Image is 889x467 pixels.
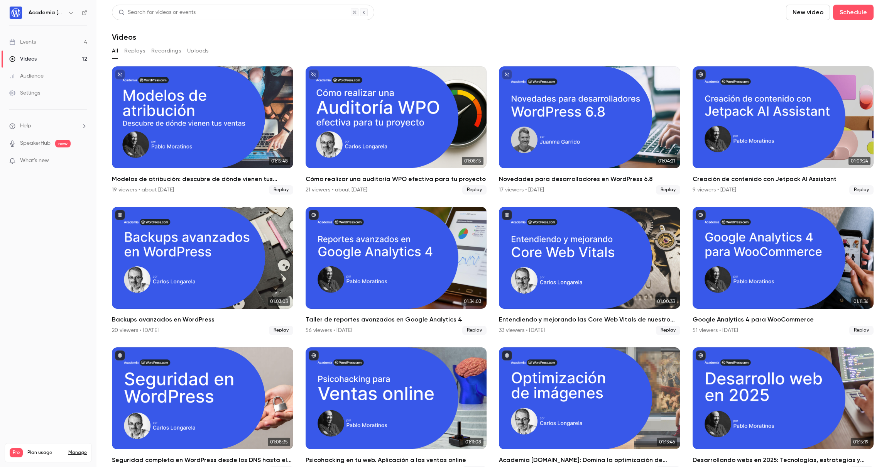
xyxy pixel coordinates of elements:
span: 01:15:48 [269,157,290,165]
span: 01:03:03 [268,297,290,306]
button: Recordings [151,45,181,57]
div: Audience [9,72,44,80]
button: published [309,350,319,360]
button: published [696,69,706,80]
li: Creación de contenido con Jetpack AI Assistant [693,66,874,195]
span: 01:11:08 [463,438,483,446]
span: Help [20,122,31,130]
span: 01:15:19 [851,438,870,446]
li: Taller de reportes avanzados en Google Analytics 4 [306,207,487,335]
span: 01:09:24 [848,157,870,165]
h2: Modelos de atribución: descubre de dónde vienen tus ventas [112,174,293,184]
span: 01:04:21 [656,157,677,165]
li: Google Analytics 4 para WooCommerce [693,207,874,335]
span: What's new [20,157,49,165]
span: 01:08:35 [268,438,290,446]
h2: Taller de reportes avanzados en Google Analytics 4 [306,315,487,324]
a: 01:34:03Taller de reportes avanzados en Google Analytics 456 viewers • [DATE]Replay [306,207,487,335]
span: 01:13:46 [657,438,677,446]
span: 01:34:03 [461,297,483,306]
li: Cómo realizar una auditoría WPO efectiva para tu proyecto [306,66,487,195]
li: Novedades para desarrolladores en WordPress 6.8 [499,66,680,195]
div: 20 viewers • [DATE] [112,327,159,334]
a: 01:15:48Modelos de atribución: descubre de dónde vienen tus ventas19 viewers • about [DATE]Replay [112,66,293,195]
h2: Google Analytics 4 para WooCommerce [693,315,874,324]
button: published [115,210,125,220]
span: Pro [10,448,23,457]
h2: Academia [DOMAIN_NAME]: Domina la optimización de imágenes y conquista el WPO con [PERSON_NAME] [499,455,680,465]
section: Videos [112,5,874,462]
a: 01:03:03Backups avanzados en WordPress20 viewers • [DATE]Replay [112,207,293,335]
button: New video [786,5,830,20]
h2: Cómo realizar una auditoría WPO efectiva para tu proyecto [306,174,487,184]
div: 56 viewers • [DATE] [306,327,352,334]
span: Replay [656,185,680,195]
span: new [55,140,71,147]
span: Replay [849,185,874,195]
h2: Novedades para desarrolladores en WordPress 6.8 [499,174,680,184]
button: All [112,45,118,57]
h6: Academia [DOMAIN_NAME] [29,9,65,17]
div: 17 viewers • [DATE] [499,186,544,194]
h2: Backups avanzados en WordPress [112,315,293,324]
button: published [502,210,512,220]
div: Search for videos or events [118,8,196,17]
div: 33 viewers • [DATE] [499,327,545,334]
a: SpeakerHub [20,139,51,147]
h2: Entendiendo y mejorando las Core Web Vitals de nuestro WordPress [499,315,680,324]
div: 51 viewers • [DATE] [693,327,738,334]
div: 9 viewers • [DATE] [693,186,736,194]
span: Replay [656,326,680,335]
h2: Creación de contenido con Jetpack AI Assistant [693,174,874,184]
div: 19 viewers • about [DATE] [112,186,174,194]
h2: Desarrollando webs en 2025: Tecnologías, estrategias y oportunidades [693,455,874,465]
button: Schedule [833,5,874,20]
h2: Psicohacking en tu web. Aplicación a las ventas online [306,455,487,465]
div: Videos [9,55,37,63]
button: published [115,350,125,360]
a: 01:11:36Google Analytics 4 para WooCommerce51 viewers • [DATE]Replay [693,207,874,335]
span: Replay [269,326,293,335]
button: unpublished [502,69,512,80]
span: Replay [462,185,487,195]
h1: Videos [112,32,136,42]
li: Backups avanzados en WordPress [112,207,293,335]
button: published [309,210,319,220]
div: Settings [9,89,40,97]
button: unpublished [115,69,125,80]
a: 01:00:33Entendiendo y mejorando las Core Web Vitals de nuestro WordPress33 viewers • [DATE]Replay [499,207,680,335]
button: unpublished [309,69,319,80]
span: Replay [849,326,874,335]
div: Events [9,38,36,46]
button: Uploads [187,45,209,57]
span: Replay [269,185,293,195]
div: 21 viewers • about [DATE] [306,186,367,194]
a: 01:09:24Creación de contenido con Jetpack AI Assistant9 viewers • [DATE]Replay [693,66,874,195]
button: published [502,350,512,360]
a: Manage [68,450,87,456]
a: 01:08:15Cómo realizar una auditoría WPO efectiva para tu proyecto21 viewers • about [DATE]Replay [306,66,487,195]
a: 01:04:21Novedades para desarrolladores en WordPress 6.817 viewers • [DATE]Replay [499,66,680,195]
span: 01:00:33 [655,297,677,306]
span: 01:11:36 [851,297,870,306]
button: published [696,350,706,360]
span: Replay [462,326,487,335]
li: help-dropdown-opener [9,122,87,130]
h2: Seguridad completa en WordPress desde los DNS hasta el navegador [112,455,293,465]
span: 01:08:15 [462,157,483,165]
li: Modelos de atribución: descubre de dónde vienen tus ventas [112,66,293,195]
button: published [696,210,706,220]
li: Entendiendo y mejorando las Core Web Vitals de nuestro WordPress [499,207,680,335]
button: Replays [124,45,145,57]
span: Plan usage [27,450,64,456]
iframe: Noticeable Trigger [78,157,87,164]
img: Academia WordPress.com [10,7,22,19]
